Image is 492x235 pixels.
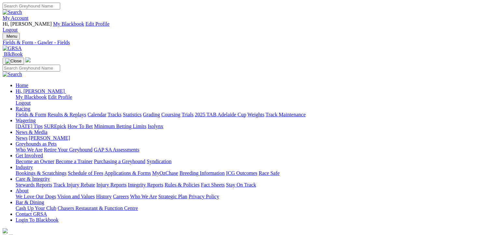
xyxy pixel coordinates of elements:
[226,182,256,188] a: Stay On Track
[16,182,489,188] div: Care & Integrity
[16,94,47,100] a: My Blackbook
[58,205,138,211] a: Chasers Restaurant & Function Centre
[123,112,142,117] a: Statistics
[16,147,43,152] a: Who We Are
[16,100,31,106] a: Logout
[3,65,60,72] input: Search
[16,153,43,158] a: Get Involved
[96,182,126,188] a: Injury Reports
[152,170,178,176] a: MyOzChase
[3,72,22,77] img: Search
[180,170,225,176] a: Breeding Information
[16,170,489,176] div: Industry
[143,112,160,117] a: Grading
[16,141,57,147] a: Greyhounds as Pets
[189,194,219,199] a: Privacy Policy
[96,194,112,199] a: History
[16,182,52,188] a: Stewards Reports
[16,94,489,106] div: Hi, [PERSON_NAME]
[44,124,66,129] a: SUREpick
[16,112,489,118] div: Racing
[165,182,200,188] a: Rules & Policies
[68,170,103,176] a: Schedule of Fees
[16,106,30,111] a: Racing
[16,211,47,217] a: Contact GRSA
[16,205,489,211] div: Bar & Dining
[195,112,246,117] a: 2025 TAB Adelaide Cup
[259,170,279,176] a: Race Safe
[147,159,171,164] a: Syndication
[68,124,93,129] a: How To Bet
[3,27,18,33] a: Logout
[53,182,95,188] a: Track Injury Rebate
[4,51,23,57] span: BlkBook
[3,51,23,57] a: BlkBook
[16,83,28,88] a: Home
[16,118,36,123] a: Wagering
[44,147,93,152] a: Retire Your Greyhound
[16,88,66,94] a: Hi, [PERSON_NAME]
[3,21,52,27] span: Hi, [PERSON_NAME]
[3,9,22,15] img: Search
[48,94,72,100] a: Edit Profile
[16,205,56,211] a: Cash Up Your Club
[5,59,21,64] img: Close
[16,135,489,141] div: News & Media
[16,88,65,94] span: Hi, [PERSON_NAME]
[16,170,66,176] a: Bookings & Scratchings
[3,15,29,21] a: My Account
[113,194,129,199] a: Careers
[16,124,489,129] div: Wagering
[266,112,306,117] a: Track Maintenance
[56,159,93,164] a: Become a Trainer
[16,164,33,170] a: Industry
[16,135,27,141] a: News
[86,21,110,27] a: Edit Profile
[16,217,59,223] a: Login To Blackbook
[16,159,489,164] div: Get Involved
[16,194,489,200] div: About
[3,58,24,65] button: Toggle navigation
[29,135,70,141] a: [PERSON_NAME]
[94,159,145,164] a: Purchasing a Greyhound
[3,33,20,40] button: Toggle navigation
[25,57,31,62] img: logo-grsa-white.png
[148,124,163,129] a: Isolynx
[16,176,50,182] a: Care & Integrity
[47,112,86,117] a: Results & Replays
[201,182,225,188] a: Fact Sheets
[3,40,489,46] a: Fields & Form - Gawler - Fields
[3,46,22,51] img: GRSA
[3,21,489,33] div: My Account
[16,159,54,164] a: Become an Owner
[16,124,43,129] a: [DATE] Tips
[3,228,8,233] img: logo-grsa-white.png
[16,112,46,117] a: Fields & Form
[16,188,29,193] a: About
[130,194,157,199] a: Who We Are
[104,170,151,176] a: Applications & Forms
[94,124,146,129] a: Minimum Betting Limits
[16,200,44,205] a: Bar & Dining
[161,112,180,117] a: Coursing
[16,147,489,153] div: Greyhounds as Pets
[158,194,187,199] a: Strategic Plan
[3,3,60,9] input: Search
[16,129,47,135] a: News & Media
[16,194,56,199] a: We Love Our Dogs
[247,112,264,117] a: Weights
[94,147,140,152] a: GAP SA Assessments
[108,112,122,117] a: Tracks
[57,194,95,199] a: Vision and Values
[181,112,193,117] a: Trials
[7,34,17,39] span: Menu
[87,112,106,117] a: Calendar
[226,170,257,176] a: ICG Outcomes
[128,182,163,188] a: Integrity Reports
[53,21,84,27] a: My Blackbook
